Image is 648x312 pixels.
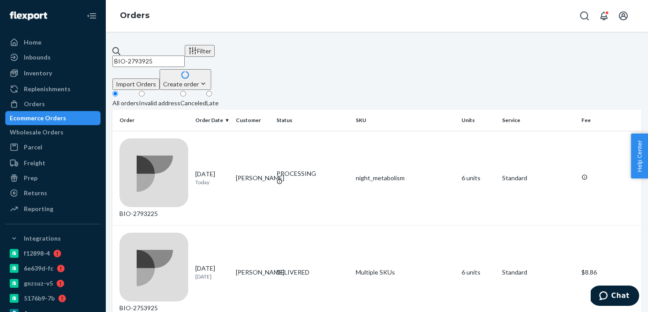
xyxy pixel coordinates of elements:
[356,174,454,182] div: night_metabolism
[83,7,101,25] button: Close Navigation
[5,35,101,49] a: Home
[195,170,229,186] div: [DATE]
[24,249,50,258] div: f12898-4
[232,131,273,225] td: [PERSON_NAME]
[10,128,63,137] div: Wholesale Orders
[5,156,101,170] a: Freight
[5,97,101,111] a: Orders
[195,264,229,280] div: [DATE]
[119,138,188,218] div: BIO-2793225
[24,204,53,213] div: Reporting
[502,174,574,182] p: Standard
[273,110,352,131] th: Status
[195,273,229,280] p: [DATE]
[185,45,215,57] button: Filter
[24,143,42,152] div: Parcel
[631,134,648,178] button: Help Center
[24,294,55,303] div: 5176b9-7b
[5,276,101,290] a: gnzsuz-v5
[24,174,37,182] div: Prep
[24,234,61,243] div: Integrations
[595,7,613,25] button: Open notifications
[188,46,211,56] div: Filter
[591,286,639,308] iframe: Opens a widget where you can chat to one of our agents
[458,131,499,225] td: 6 units
[352,110,458,131] th: SKU
[10,114,66,123] div: Ecommerce Orders
[112,78,160,90] button: Import Orders
[5,82,101,96] a: Replenishments
[112,99,139,108] div: All orders
[5,291,101,305] a: 5176b9-7b
[5,50,101,64] a: Inbounds
[614,7,632,25] button: Open account menu
[24,85,71,93] div: Replenishments
[24,100,45,108] div: Orders
[5,171,101,185] a: Prep
[576,7,593,25] button: Open Search Box
[206,99,219,108] div: Late
[5,231,101,245] button: Integrations
[180,99,206,108] div: Canceled
[236,116,269,124] div: Customer
[502,268,574,277] p: Standard
[5,140,101,154] a: Parcel
[24,279,53,288] div: gnzsuz-v5
[10,11,47,20] img: Flexport logo
[24,159,45,167] div: Freight
[113,3,156,29] ol: breadcrumbs
[5,125,101,139] a: Wholesale Orders
[112,91,118,97] input: All orders
[5,66,101,80] a: Inventory
[112,56,185,67] input: Search orders
[276,169,349,178] div: PROCESSING
[192,110,232,131] th: Order Date
[578,110,641,131] th: Fee
[24,189,47,197] div: Returns
[5,186,101,200] a: Returns
[458,110,499,131] th: Units
[206,91,212,97] input: Late
[5,246,101,260] a: f12898-4
[139,99,180,108] div: Invalid address
[112,110,192,131] th: Order
[5,202,101,216] a: Reporting
[24,69,52,78] div: Inventory
[163,79,208,89] div: Create order
[499,110,578,131] th: Service
[5,261,101,275] a: 6e639d-fc
[160,69,211,90] button: Create order
[24,264,53,273] div: 6e639d-fc
[276,268,349,277] div: DELIVERED
[24,53,51,62] div: Inbounds
[180,91,186,97] input: Canceled
[120,11,149,20] a: Orders
[195,178,229,186] p: Today
[139,91,145,97] input: Invalid address
[5,111,101,125] a: Ecommerce Orders
[24,38,41,47] div: Home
